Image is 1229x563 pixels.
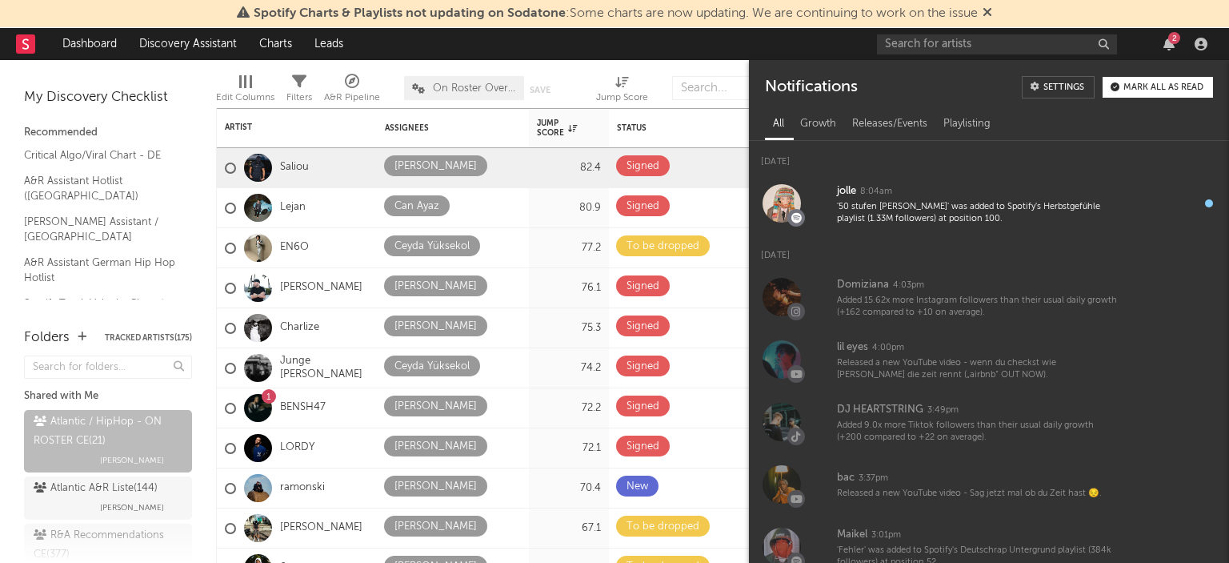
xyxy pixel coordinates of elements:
[893,279,924,292] div: 4:03pm
[24,88,192,107] div: My Discovery Checklist
[749,328,1229,391] a: lil eyes4:00pmReleased a new YouTube video - wenn du checkst wie [PERSON_NAME] die zeit rennt („a...
[792,111,844,138] div: Growth
[749,391,1229,453] a: DJ HEARTSTRING3:49pmAdded 9.0x more Tiktok followers than their usual daily growth (+200 compared...
[537,279,601,298] div: 76.1
[280,281,362,295] a: [PERSON_NAME]
[537,239,601,258] div: 77.2
[837,201,1119,226] div: '50 stufen [PERSON_NAME]' was added to Spotify's Herbstgefühle playlist (1.33M followers) at posi...
[1022,76,1095,99] a: Settings
[537,159,601,178] div: 82.4
[280,401,326,415] a: BENSH47
[537,399,601,418] div: 72.2
[530,86,550,95] button: Save
[627,317,659,336] div: Signed
[837,275,889,295] div: Domiziana
[935,111,999,138] div: Playlisting
[394,277,477,296] div: [PERSON_NAME]
[837,295,1119,320] div: Added 15.62x more Instagram followers than their usual daily growth (+162 compared to +10 on aver...
[859,473,888,485] div: 3:37pm
[34,412,178,451] div: Atlantic / HipHop - ON ROSTER CE ( 21 )
[324,88,380,107] div: A&R Pipeline
[394,157,477,176] div: [PERSON_NAME]
[749,141,1229,172] div: [DATE]
[877,34,1117,54] input: Search for artists
[394,437,477,456] div: [PERSON_NAME]
[749,453,1229,516] a: bac3:37pmReleased a new YouTube video - Sag jetzt mal ob du Zeit hast 😔.
[627,237,699,256] div: To be dropped
[537,199,601,218] div: 80.9
[617,123,721,133] div: Status
[280,481,325,495] a: ramonski
[280,321,319,335] a: Charlize
[100,498,164,517] span: [PERSON_NAME]
[303,28,354,60] a: Leads
[837,338,868,357] div: lil eyes
[394,237,470,256] div: Ceyda Yüksekol
[248,28,303,60] a: Charts
[24,147,176,164] a: Critical Algo/Viral Chart - DE
[286,68,312,115] div: Filters
[51,28,128,60] a: Dashboard
[34,479,158,498] div: Atlantic A&R Liste ( 144 )
[844,111,935,138] div: Releases/Events
[983,7,992,20] span: Dismiss
[1123,83,1203,92] div: Mark all as read
[280,241,309,255] a: EN6O
[627,357,659,376] div: Signed
[24,123,192,143] div: Recommended
[24,356,192,379] input: Search for folders...
[24,254,176,287] a: A&R Assistant German Hip Hop Hotlist
[280,201,306,215] a: Lejan
[837,488,1119,500] div: Released a new YouTube video - Sag jetzt mal ob du Zeit hast 😔.
[837,357,1119,382] div: Released a new YouTube video - wenn du checkst wie [PERSON_NAME] die zeit rennt („airbnb“ OUT NOW).
[627,397,659,416] div: Signed
[385,123,497,133] div: Assignees
[286,88,312,107] div: Filters
[927,404,959,416] div: 3:49pm
[254,7,978,20] span: : Some charts are now updating. We are continuing to work on the issue
[537,319,601,338] div: 75.3
[24,410,192,473] a: Atlantic / HipHop - ON ROSTER CE(21)[PERSON_NAME]
[394,197,439,216] div: Can Ayaz
[24,387,192,406] div: Shared with Me
[24,477,192,520] a: Atlantic A&R Liste(144)[PERSON_NAME]
[765,76,857,99] div: Notifications
[627,277,659,296] div: Signed
[324,68,380,115] div: A&R Pipeline
[128,28,248,60] a: Discovery Assistant
[749,172,1229,235] a: jolle8:04am'50 stufen [PERSON_NAME]' was added to Spotify's Herbstgefühle playlist (1.33M followe...
[394,397,477,416] div: [PERSON_NAME]
[216,88,274,107] div: Edit Columns
[537,519,601,538] div: 67.1
[24,328,70,348] div: Folders
[1103,77,1213,98] button: Mark all as read
[627,197,659,216] div: Signed
[837,182,856,201] div: jolle
[749,266,1229,328] a: Domiziana4:03pmAdded 15.62x more Instagram followers than their usual daily growth (+162 compared...
[394,317,477,336] div: [PERSON_NAME]
[537,359,601,378] div: 74.2
[254,7,566,20] span: Spotify Charts & Playlists not updating on Sodatone
[860,186,892,198] div: 8:04am
[433,83,516,94] span: On Roster Overview
[749,235,1229,266] div: [DATE]
[1168,32,1180,44] div: 2
[837,468,855,488] div: bac
[100,451,164,470] span: [PERSON_NAME]
[596,68,648,115] div: Jump Score
[280,441,314,455] a: LORDY
[537,119,577,138] div: Jump Score
[872,342,904,354] div: 4:00pm
[537,479,601,498] div: 70.4
[225,123,345,132] div: Artist
[1043,83,1084,92] div: Settings
[627,157,659,176] div: Signed
[837,400,923,420] div: DJ HEARTSTRING
[394,477,477,497] div: [PERSON_NAME]
[837,525,867,545] div: Maikel
[627,517,699,537] div: To be dropped
[1163,38,1175,50] button: 2
[216,68,274,115] div: Edit Columns
[280,521,362,535] a: [PERSON_NAME]
[24,172,176,205] a: A&R Assistant Hotlist ([GEOGRAPHIC_DATA])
